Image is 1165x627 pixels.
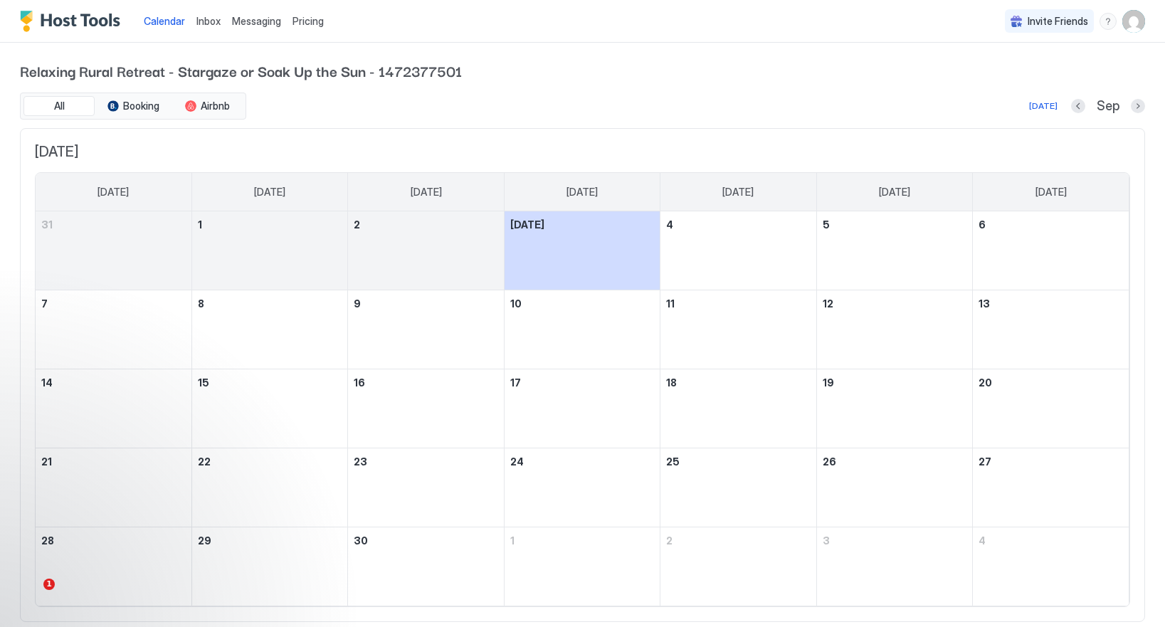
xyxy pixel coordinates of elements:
[1131,99,1145,113] button: Next month
[191,211,347,290] td: September 1, 2025
[1071,99,1085,113] button: Previous month
[41,376,53,389] span: 14
[36,290,191,369] td: September 7, 2025
[973,290,1129,317] a: September 13, 2025
[816,369,972,448] td: September 19, 2025
[240,173,300,211] a: Monday
[191,369,347,448] td: September 15, 2025
[23,96,95,116] button: All
[823,376,834,389] span: 19
[504,369,660,448] td: September 17, 2025
[504,527,660,606] td: October 1, 2025
[192,448,347,475] a: September 22, 2025
[660,290,816,317] a: September 11, 2025
[20,60,1145,81] span: Relaxing Rural Retreat - Stargaze or Soak Up the Sun - 1472377501
[348,211,504,290] td: September 2, 2025
[36,448,191,527] td: September 21, 2025
[198,376,209,389] span: 15
[41,218,53,231] span: 31
[192,369,347,396] a: September 15, 2025
[43,579,55,590] span: 1
[660,527,816,554] a: October 2, 2025
[35,143,1130,161] span: [DATE]
[1100,13,1117,30] div: menu
[708,173,768,211] a: Thursday
[666,534,673,547] span: 2
[36,211,191,290] td: August 31, 2025
[973,527,1129,554] a: October 4, 2025
[660,211,816,238] a: September 4, 2025
[823,534,830,547] span: 3
[816,211,972,290] td: September 5, 2025
[192,290,347,317] a: September 8, 2025
[973,211,1129,290] td: September 6, 2025
[123,100,159,112] span: Booking
[1028,15,1088,28] span: Invite Friends
[722,186,754,199] span: [DATE]
[660,448,816,475] a: September 25, 2025
[232,14,281,28] a: Messaging
[660,290,816,369] td: September 11, 2025
[505,290,660,317] a: September 10, 2025
[1035,186,1067,199] span: [DATE]
[14,579,48,613] iframe: Intercom live chat
[817,369,972,396] a: September 19, 2025
[979,455,991,468] span: 27
[196,14,221,28] a: Inbox
[348,448,503,475] a: September 23, 2025
[823,218,830,231] span: 5
[973,211,1129,238] a: September 6, 2025
[144,14,185,28] a: Calendar
[354,218,360,231] span: 2
[879,186,910,199] span: [DATE]
[979,534,986,547] span: 4
[97,186,129,199] span: [DATE]
[354,534,368,547] span: 30
[20,11,127,32] a: Host Tools Logo
[348,448,504,527] td: September 23, 2025
[823,455,836,468] span: 26
[817,527,972,554] a: October 3, 2025
[1027,98,1060,115] button: [DATE]
[666,297,675,310] span: 11
[660,448,816,527] td: September 25, 2025
[1122,10,1145,33] div: User profile
[817,211,972,238] a: September 5, 2025
[348,369,504,448] td: September 16, 2025
[973,290,1129,369] td: September 13, 2025
[41,455,52,468] span: 21
[816,527,972,606] td: October 3, 2025
[973,527,1129,606] td: October 4, 2025
[36,290,191,317] a: September 7, 2025
[1029,100,1058,112] div: [DATE]
[660,369,816,448] td: September 18, 2025
[172,96,243,116] button: Airbnb
[354,376,365,389] span: 16
[865,173,924,211] a: Friday
[198,297,204,310] span: 8
[191,290,347,369] td: September 8, 2025
[348,527,503,554] a: September 30, 2025
[566,186,598,199] span: [DATE]
[660,211,816,290] td: September 4, 2025
[823,297,833,310] span: 12
[505,527,660,554] a: October 1, 2025
[504,290,660,369] td: September 10, 2025
[973,448,1129,527] td: September 27, 2025
[20,93,246,120] div: tab-group
[198,218,202,231] span: 1
[83,173,143,211] a: Sunday
[201,100,230,112] span: Airbnb
[973,448,1129,475] a: September 27, 2025
[505,211,660,238] a: September 3, 2025
[973,369,1129,396] a: September 20, 2025
[666,376,677,389] span: 18
[1021,173,1081,211] a: Saturday
[510,455,524,468] span: 24
[979,218,986,231] span: 6
[816,290,972,369] td: September 12, 2025
[41,297,48,310] span: 7
[36,211,191,238] a: August 31, 2025
[510,218,544,231] span: [DATE]
[97,96,169,116] button: Booking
